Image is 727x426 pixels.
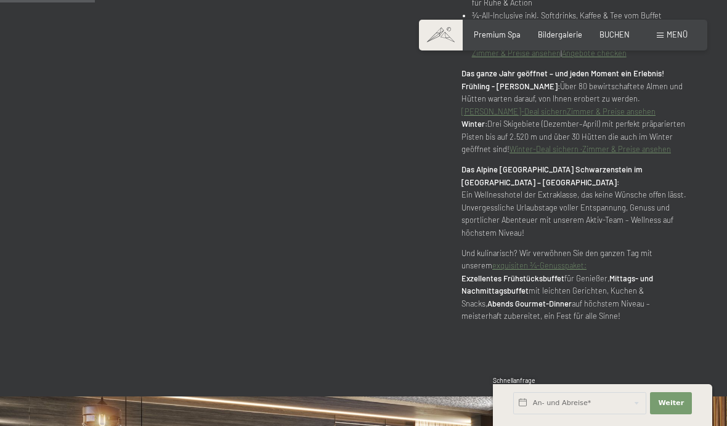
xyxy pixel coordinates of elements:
span: Weiter [658,398,684,408]
a: Winter-Deal sichern · [510,144,582,154]
span: Menü [667,30,688,39]
li: ¾-All-Inclusive inkl. Softdrinks, Kaffee & Tee vom Buffet [472,9,690,22]
p: Ein Wellnesshotel der Extraklasse, das keine Wünsche offen lässt. Unvergessliche Urlaubstage voll... [461,163,690,239]
a: BUCHEN [599,30,630,39]
a: Zimmer & Preise ansehen [582,144,671,154]
a: Premium Spa [474,30,521,39]
button: Weiter [650,392,692,414]
span: Schnellanfrage [493,377,535,384]
a: Zimmer & Preise ansehen [472,48,561,58]
strong: Das Alpine [GEOGRAPHIC_DATA] Schwarzenstein im [GEOGRAPHIC_DATA] – [GEOGRAPHIC_DATA]: [461,164,643,187]
strong: Das ganze Jahr geöffnet – und jeden Moment ein Erlebnis! [461,68,664,78]
strong: Winter: [461,119,487,129]
p: Und kulinarisch? Wir verwöhnen Sie den ganzen Tag mit unserem für Genießer, mit leichten Gerichte... [461,247,690,323]
a: Bildergalerie [538,30,582,39]
a: Zimmer & Preise ansehen [567,107,656,116]
strong: Abends Gourmet-Dinner [487,299,572,308]
a: Angebote checken [562,48,627,58]
a: exquisiten ¾-Genusspaket: [492,260,587,270]
strong: Frühling - [PERSON_NAME]: [461,81,560,91]
p: Über 80 bewirtschaftete Almen und Hütten warten darauf, von Ihnen erobert zu werden. Drei Skigebi... [461,67,690,155]
strong: Exzellentes Frühstücksbuffet [461,273,564,283]
a: [PERSON_NAME]-Deal sichern [461,107,567,116]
